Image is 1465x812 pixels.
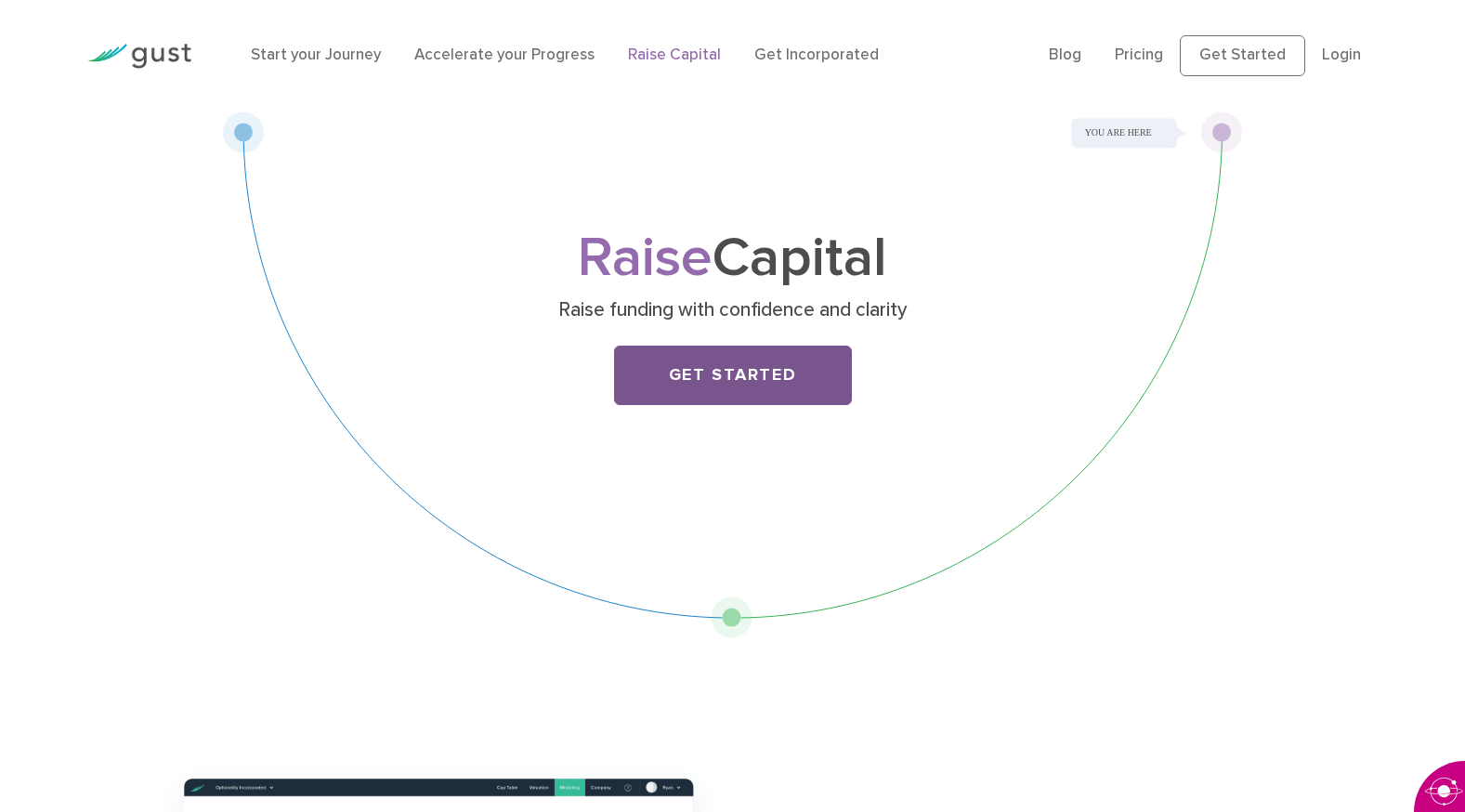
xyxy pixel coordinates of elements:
[1180,35,1305,76] a: Get Started
[628,46,721,64] a: Raise Capital
[373,297,1092,323] p: Raise funding with confidence and clarity
[251,46,381,64] a: Start your Journey
[414,46,595,64] a: Accelerate your Progress
[87,44,191,69] img: Gust Logo
[754,46,879,64] a: Get Incorporated
[578,225,713,291] span: Raise
[366,233,1100,284] h1: Capital
[1115,46,1163,64] a: Pricing
[614,346,852,405] a: Get Started
[1322,46,1361,64] a: Login
[1049,46,1081,64] a: Blog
